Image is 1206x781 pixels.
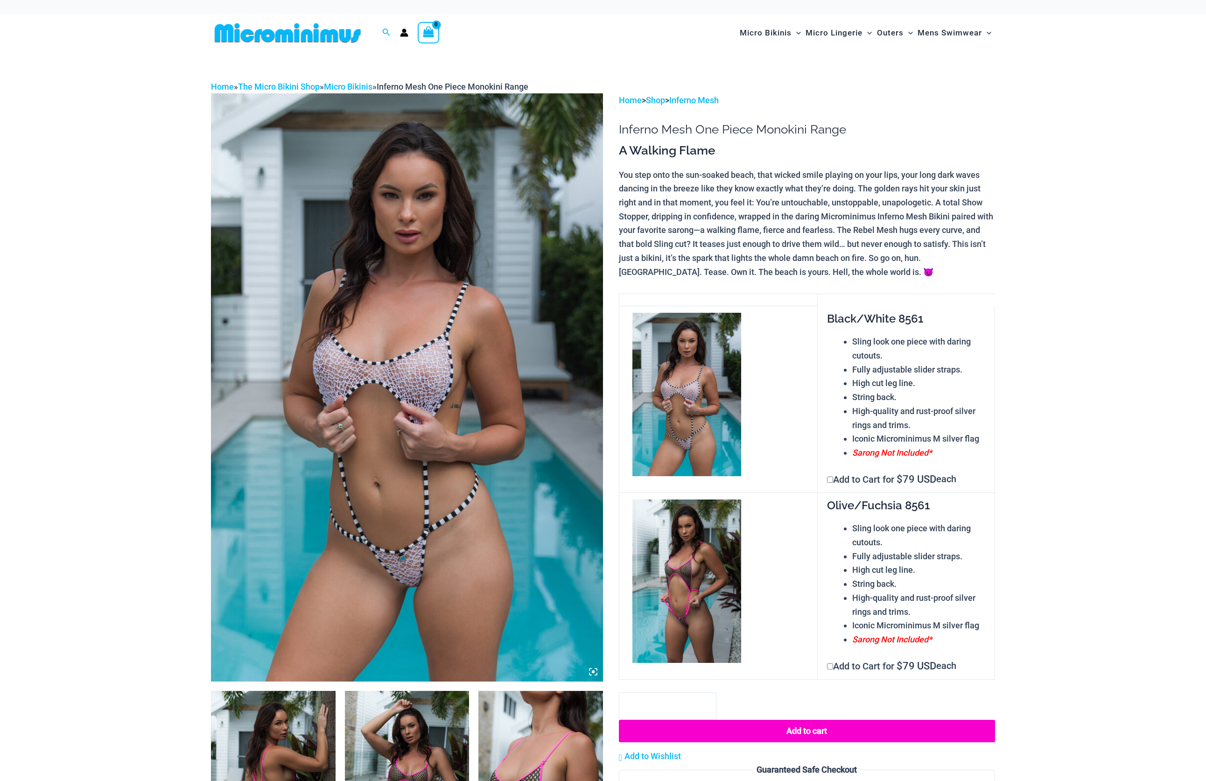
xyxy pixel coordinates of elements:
[852,619,986,633] li: Iconic Microminimus M silver flag
[619,122,995,137] h1: Inferno Mesh One Piece Monokini Range
[827,477,833,483] input: Add to Cart for$79 USD each
[619,720,995,742] button: Add to cart
[827,663,833,669] input: Add to Cart for$79 USD each
[852,376,986,390] li: High cut leg line.
[936,659,956,673] span: each
[211,82,528,91] span: » » »
[736,17,995,49] nav: Site Navigation
[619,692,716,720] input: Product quantity
[862,21,872,45] span: Menu Toggle
[852,521,986,549] li: Sling look one piece with daring cutouts.
[877,21,904,45] span: Outers
[632,500,741,663] img: Inferno Mesh Olive Fuchsia 8561 One Piece
[669,95,719,105] a: Inferno Mesh
[827,474,956,485] label: Add to Cart for
[852,448,932,457] span: Sarong Not Included*
[852,363,986,377] li: Fully adjustable slider straps.
[646,95,665,105] a: Shop
[377,82,528,91] span: Inferno Mesh One Piece Monokini Range
[211,93,603,682] img: Inferno Mesh Black White 8561 One Piece
[918,21,982,45] span: Mens Swimwear
[875,19,915,47] a: OutersMenu ToggleMenu Toggle
[936,472,956,486] span: each
[324,82,372,91] a: Micro Bikinis
[619,749,681,763] a: Add to Wishlist
[382,27,391,39] a: Search icon link
[852,335,986,362] li: Sling look one piece with daring cutouts.
[619,143,995,159] h3: A Walking Flame
[852,563,986,577] li: High cut leg line.
[897,660,903,672] span: $
[238,82,320,91] a: The Micro Bikini Shop
[806,21,862,45] span: Micro Lingerie
[211,82,234,91] a: Home
[852,549,986,563] li: Fully adjustable slider straps.
[827,661,956,672] label: Add to Cart for
[852,634,932,644] span: Sarong Not Included*
[915,19,994,47] a: Mens SwimwearMenu ToggleMenu Toggle
[211,22,365,43] img: MM SHOP LOGO FLAT
[897,659,936,673] span: 79 USD
[852,404,986,432] li: High-quality and rust-proof silver rings and trims.
[803,19,874,47] a: Micro LingerieMenu ToggleMenu Toggle
[852,591,986,619] li: High-quality and rust-proof silver rings and trims.
[827,499,930,512] span: Olive/Fuchsia 8561
[852,390,986,404] li: String back.
[400,28,408,37] a: Account icon link
[897,473,903,485] span: $
[792,21,801,45] span: Menu Toggle
[827,312,923,325] span: Black/White 8561
[982,21,991,45] span: Menu Toggle
[624,751,681,761] span: Add to Wishlist
[897,472,936,486] span: 79 USD
[852,577,986,591] li: String back.
[619,95,642,105] a: Home
[632,313,741,476] img: Inferno Mesh Black White 8561 One Piece
[418,22,439,43] a: View Shopping Cart, empty
[904,21,913,45] span: Menu Toggle
[737,19,803,47] a: Micro BikinisMenu ToggleMenu Toggle
[740,21,792,45] span: Micro Bikinis
[619,168,995,279] p: You step onto the sun-soaked beach, that wicked smile playing on your lips, your long dark waves ...
[753,763,861,777] legend: Guaranteed Safe Checkout
[852,432,986,446] li: Iconic Microminimus M silver flag
[619,93,995,107] p: > >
